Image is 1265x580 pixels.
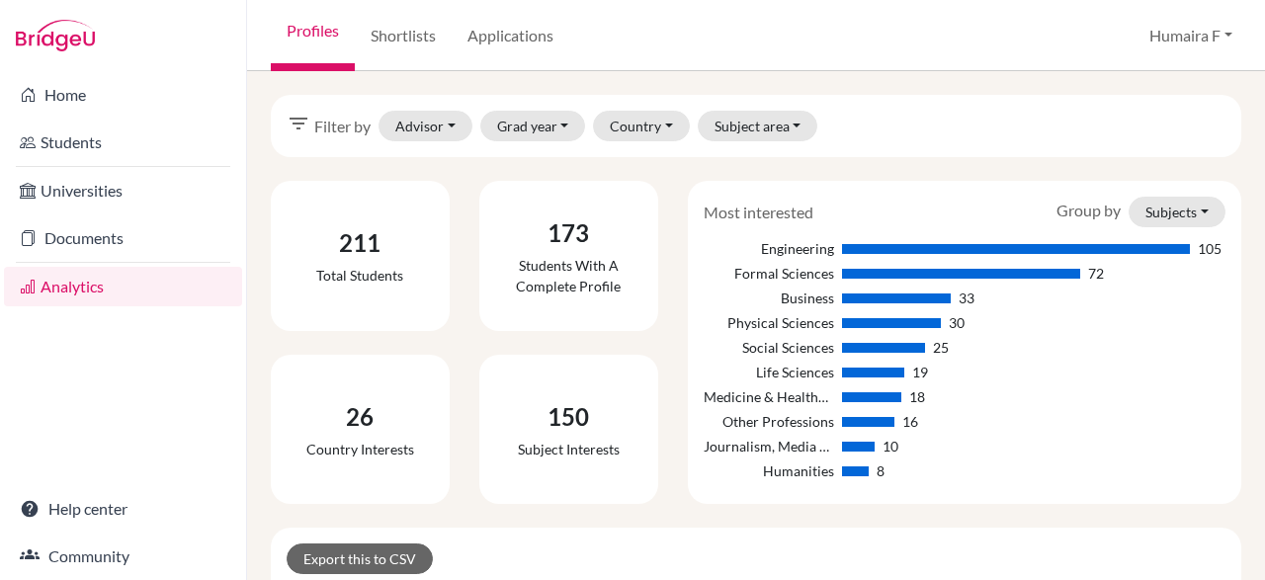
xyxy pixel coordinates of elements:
[704,312,834,333] div: Physical Sciences
[495,215,642,251] div: 173
[306,439,414,459] div: Country interests
[518,439,620,459] div: Subject interests
[704,288,834,308] div: Business
[1088,263,1104,284] div: 72
[704,411,834,432] div: Other Professions
[4,123,242,162] a: Students
[704,362,834,382] div: Life Sciences
[909,386,925,407] div: 18
[593,111,690,141] button: Country
[704,238,834,259] div: Engineering
[287,112,310,135] i: filter_list
[306,399,414,435] div: 26
[877,460,885,481] div: 8
[1129,197,1225,227] button: Subjects
[4,267,242,306] a: Analytics
[16,20,95,51] img: Bridge-U
[4,75,242,115] a: Home
[959,288,974,308] div: 33
[704,337,834,358] div: Social Sciences
[316,225,403,261] div: 211
[314,115,371,138] span: Filter by
[316,265,403,286] div: Total students
[704,460,834,481] div: Humanities
[704,386,834,407] div: Medicine & Healthcare
[4,489,242,529] a: Help center
[912,362,928,382] div: 19
[4,171,242,210] a: Universities
[704,436,834,456] div: Journalism, Media Studies & Communication
[1042,197,1240,227] div: Group by
[689,201,828,224] div: Most interested
[287,543,433,574] a: Export this to CSV
[518,399,620,435] div: 150
[698,111,818,141] button: Subject area
[1140,17,1241,54] button: Humaira F
[1198,238,1222,259] div: 105
[4,537,242,576] a: Community
[4,218,242,258] a: Documents
[949,312,965,333] div: 30
[883,436,898,456] div: 10
[480,111,586,141] button: Grad year
[933,337,949,358] div: 25
[902,411,918,432] div: 16
[495,255,642,296] div: Students with a complete profile
[704,263,834,284] div: Formal Sciences
[379,111,472,141] button: Advisor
